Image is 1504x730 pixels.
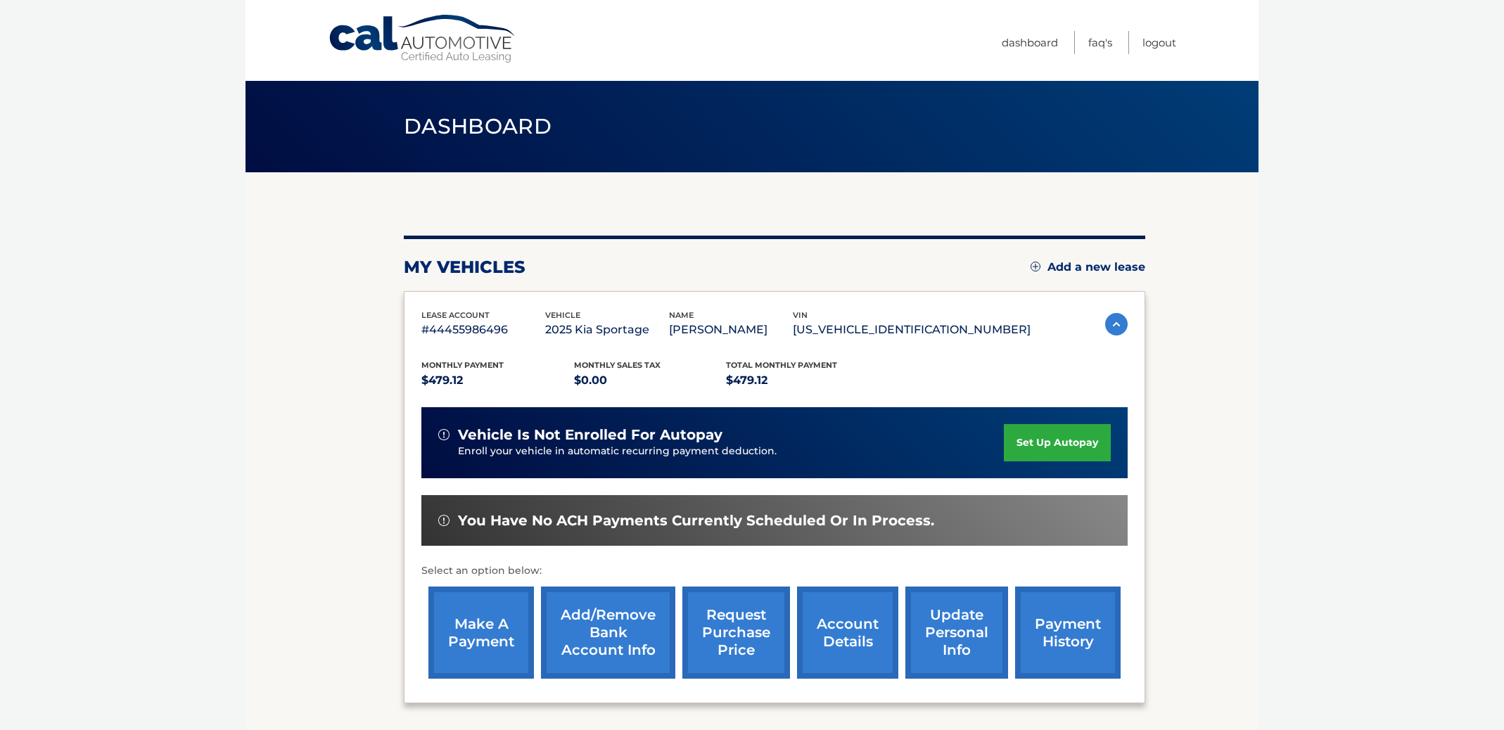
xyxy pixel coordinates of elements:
a: Add a new lease [1031,260,1145,274]
span: name [669,310,694,320]
span: lease account [421,310,490,320]
a: update personal info [905,587,1008,679]
span: vin [793,310,808,320]
span: Monthly Payment [421,360,504,370]
a: Logout [1142,31,1176,54]
p: #44455986496 [421,320,545,340]
a: account details [797,587,898,679]
a: request purchase price [682,587,790,679]
p: $0.00 [574,371,727,390]
a: make a payment [428,587,534,679]
p: 2025 Kia Sportage [545,320,669,340]
img: add.svg [1031,262,1040,271]
img: accordion-active.svg [1105,313,1128,335]
span: Total Monthly Payment [726,360,837,370]
a: set up autopay [1004,424,1111,461]
img: alert-white.svg [438,515,450,526]
span: vehicle is not enrolled for autopay [458,426,722,444]
a: Dashboard [1002,31,1058,54]
a: payment history [1015,587,1121,679]
a: FAQ's [1088,31,1112,54]
p: [US_VEHICLE_IDENTIFICATION_NUMBER] [793,320,1031,340]
p: [PERSON_NAME] [669,320,793,340]
p: Enroll your vehicle in automatic recurring payment deduction. [458,444,1004,459]
p: Select an option below: [421,563,1128,579]
span: Monthly sales Tax [574,360,661,370]
span: vehicle [545,310,580,320]
a: Add/Remove bank account info [541,587,675,679]
h2: my vehicles [404,257,525,278]
a: Cal Automotive [328,14,518,64]
span: Dashboard [404,113,552,139]
p: $479.12 [421,371,574,390]
p: $479.12 [726,371,879,390]
span: You have no ACH payments currently scheduled or in process. [458,512,934,530]
img: alert-white.svg [438,429,450,440]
